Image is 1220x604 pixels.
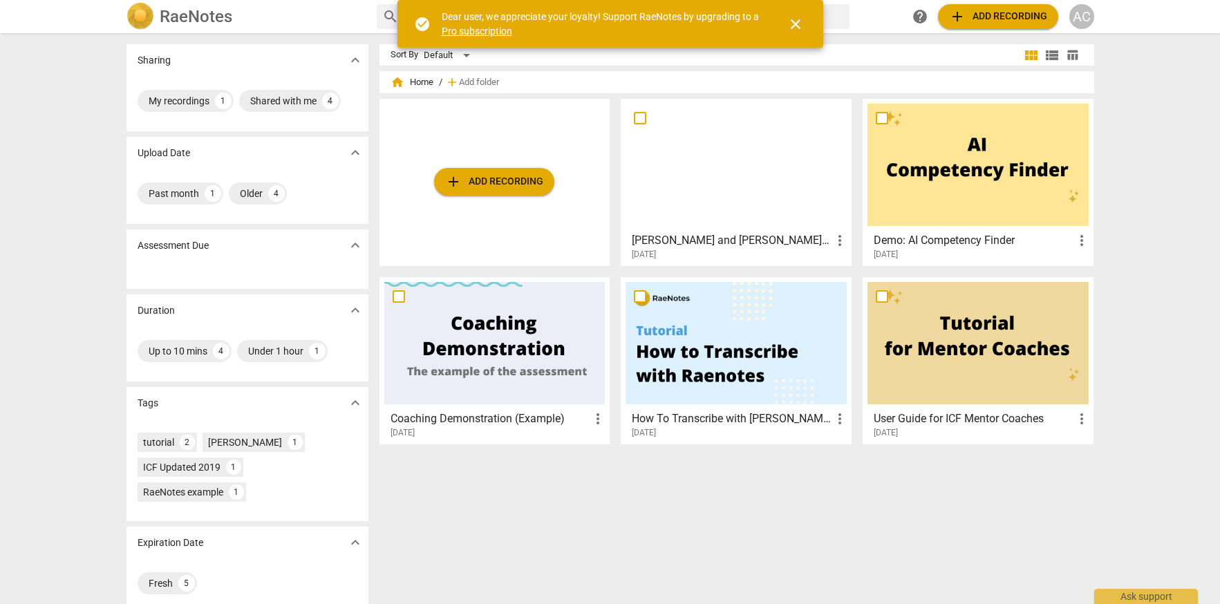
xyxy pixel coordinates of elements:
[874,249,898,261] span: [DATE]
[938,4,1058,29] button: Upload
[445,75,459,89] span: add
[347,237,364,254] span: expand_more
[208,435,282,449] div: [PERSON_NAME]
[1044,47,1060,64] span: view_list
[345,142,366,163] button: Show more
[384,282,606,438] a: Coaching Demonstration (Example)[DATE]
[442,10,762,38] div: Dear user, we appreciate your loyalty! Support RaeNotes by upgrading to a
[288,435,303,450] div: 1
[215,93,232,109] div: 1
[632,232,832,249] h3: Kate and andy coaching session audio only 200825
[347,534,364,551] span: expand_more
[391,75,433,89] span: Home
[1069,4,1094,29] button: AC
[908,4,932,29] a: Help
[1066,48,1079,62] span: table_chart
[248,344,303,358] div: Under 1 hour
[345,532,366,553] button: Show more
[347,302,364,319] span: expand_more
[149,187,199,200] div: Past month
[424,44,475,66] div: Default
[787,16,804,32] span: close
[832,410,848,427] span: more_vert
[445,173,543,190] span: Add recording
[867,282,1089,438] a: User Guide for ICF Mentor Coaches[DATE]
[459,77,499,88] span: Add folder
[268,185,285,202] div: 4
[442,26,512,37] a: Pro subscription
[229,484,244,500] div: 1
[590,410,606,427] span: more_vert
[632,410,832,427] h3: How To Transcribe with RaeNotes
[126,3,366,30] a: LogoRaeNotes
[1073,232,1090,249] span: more_vert
[632,249,656,261] span: [DATE]
[949,8,1047,25] span: Add recording
[391,75,404,89] span: home
[345,300,366,321] button: Show more
[632,427,656,439] span: [DATE]
[1023,47,1040,64] span: view_module
[345,393,366,413] button: Show more
[138,536,203,550] p: Expiration Date
[391,50,418,60] div: Sort By
[143,485,223,499] div: RaeNotes example
[779,8,812,41] button: Close
[382,8,399,25] span: search
[138,396,158,410] p: Tags
[1021,45,1042,66] button: Tile view
[626,104,847,260] a: [PERSON_NAME] and [PERSON_NAME] coaching session audio only 200825[DATE]
[345,50,366,70] button: Show more
[143,435,174,449] div: tutorial
[874,427,898,439] span: [DATE]
[626,282,847,438] a: How To Transcribe with [PERSON_NAME][DATE]
[226,460,241,475] div: 1
[347,52,364,68] span: expand_more
[322,93,339,109] div: 4
[1042,45,1062,66] button: List view
[391,410,590,427] h3: Coaching Demonstration (Example)
[126,3,154,30] img: Logo
[867,104,1089,260] a: Demo: AI Competency Finder[DATE]
[391,427,415,439] span: [DATE]
[832,232,848,249] span: more_vert
[1062,45,1083,66] button: Table view
[138,53,171,68] p: Sharing
[240,187,263,200] div: Older
[874,410,1073,427] h3: User Guide for ICF Mentor Coaches
[912,8,928,25] span: help
[1073,410,1090,427] span: more_vert
[149,344,207,358] div: Up to 10 mins
[160,7,232,26] h2: RaeNotes
[439,77,442,88] span: /
[445,173,462,190] span: add
[138,146,190,160] p: Upload Date
[143,460,220,474] div: ICF Updated 2019
[347,395,364,411] span: expand_more
[347,144,364,161] span: expand_more
[434,168,554,196] button: Upload
[1094,589,1198,604] div: Ask support
[949,8,966,25] span: add
[205,185,221,202] div: 1
[149,576,173,590] div: Fresh
[345,235,366,256] button: Show more
[138,238,209,253] p: Assessment Due
[213,343,229,359] div: 4
[149,94,209,108] div: My recordings
[178,575,195,592] div: 5
[309,343,326,359] div: 1
[414,16,431,32] span: check_circle
[180,435,195,450] div: 2
[250,94,317,108] div: Shared with me
[138,303,175,318] p: Duration
[874,232,1073,249] h3: Demo: AI Competency Finder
